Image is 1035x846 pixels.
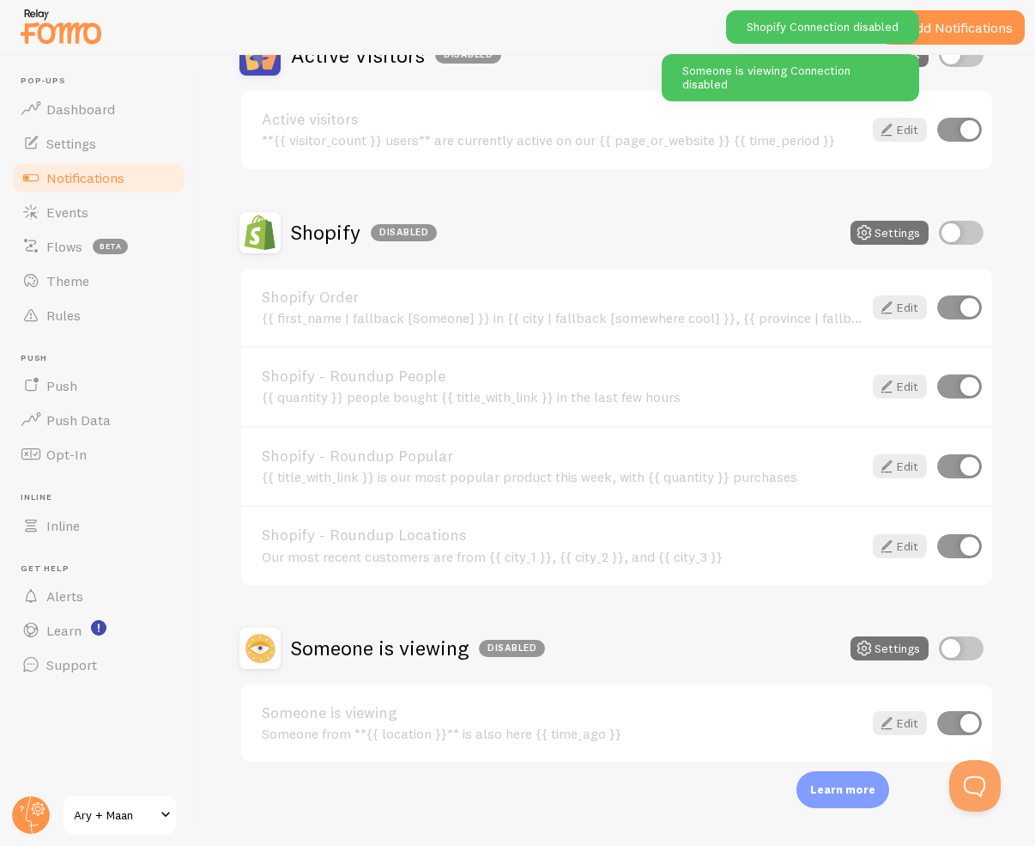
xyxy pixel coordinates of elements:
[262,705,862,721] a: Someone is viewing
[10,579,187,613] a: Alerts
[46,169,124,186] span: Notifications
[873,295,927,320] a: Edit
[21,76,187,87] span: Pop-ups
[262,132,862,148] div: **{{ visitor_count }} users** are currently active on our {{ page_or_website }} {{ time_period }}
[262,112,862,127] a: Active visitors
[850,636,929,660] button: Settings
[18,4,104,48] img: fomo-relay-logo-orange.svg
[46,446,87,463] span: Opt-In
[796,771,889,808] div: Learn more
[10,298,187,332] a: Rules
[662,54,919,101] div: Someone is viewing Connection disabled
[291,219,437,246] h2: Shopify
[949,760,1001,812] iframe: Help Scout Beacon - Open
[93,239,128,254] span: beta
[10,264,187,298] a: Theme
[46,204,88,221] span: Events
[46,411,111,429] span: Push Data
[726,10,919,44] div: Shopify Connection disabled
[850,221,929,245] button: Settings
[46,587,83,605] span: Alerts
[10,195,187,229] a: Events
[46,135,96,152] span: Settings
[46,656,97,673] span: Support
[291,42,501,69] h2: Active Visitors
[10,508,187,543] a: Inline
[91,620,106,636] svg: <p>Watch New Feature Tutorials!</p>
[46,622,82,639] span: Learn
[371,224,437,241] div: Disabled
[46,307,81,324] span: Rules
[262,527,862,543] a: Shopify - Roundup Locations
[873,454,927,478] a: Edit
[46,517,80,534] span: Inline
[46,272,89,289] span: Theme
[435,46,501,64] div: Disabled
[262,289,862,305] a: Shopify Order
[10,126,187,161] a: Settings
[873,711,927,735] a: Edit
[262,368,862,384] a: Shopify - Roundup People
[873,534,927,558] a: Edit
[46,377,77,394] span: Push
[239,212,281,253] img: Shopify
[262,469,862,484] div: {{ title_with_link }} is our most popular product this week, with {{ quantity }} purchases
[262,389,862,405] div: {{ quantity }} people bought {{ title_with_link }} in the last few hours
[46,100,115,118] span: Dashboard
[810,782,875,798] p: Learn more
[10,161,187,195] a: Notifications
[262,310,862,326] div: {{ first_name | fallback [Someone] }} in {{ city | fallback [somewhere cool] }}, {{ province | fa...
[10,403,187,437] a: Push Data
[873,374,927,399] a: Edit
[21,353,187,364] span: Push
[10,613,187,648] a: Learn
[291,635,545,661] h2: Someone is viewing
[262,726,862,741] div: Someone from **{{ location }}** is also here {{ time_ago }}
[239,628,281,669] img: Someone is viewing
[62,794,178,836] a: Ary + Maan
[262,448,862,464] a: Shopify - Roundup Popular
[46,238,82,255] span: Flows
[10,648,187,682] a: Support
[479,640,545,657] div: Disabled
[21,563,187,575] span: Get Help
[262,549,862,564] div: Our most recent customers are from {{ city_1 }}, {{ city_2 }}, and {{ city_3 }}
[10,92,187,126] a: Dashboard
[10,437,187,472] a: Opt-In
[10,368,187,403] a: Push
[239,34,281,76] img: Active Visitors
[21,492,187,503] span: Inline
[74,805,155,825] span: Ary + Maan
[10,229,187,264] a: Flows beta
[873,118,927,142] a: Edit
